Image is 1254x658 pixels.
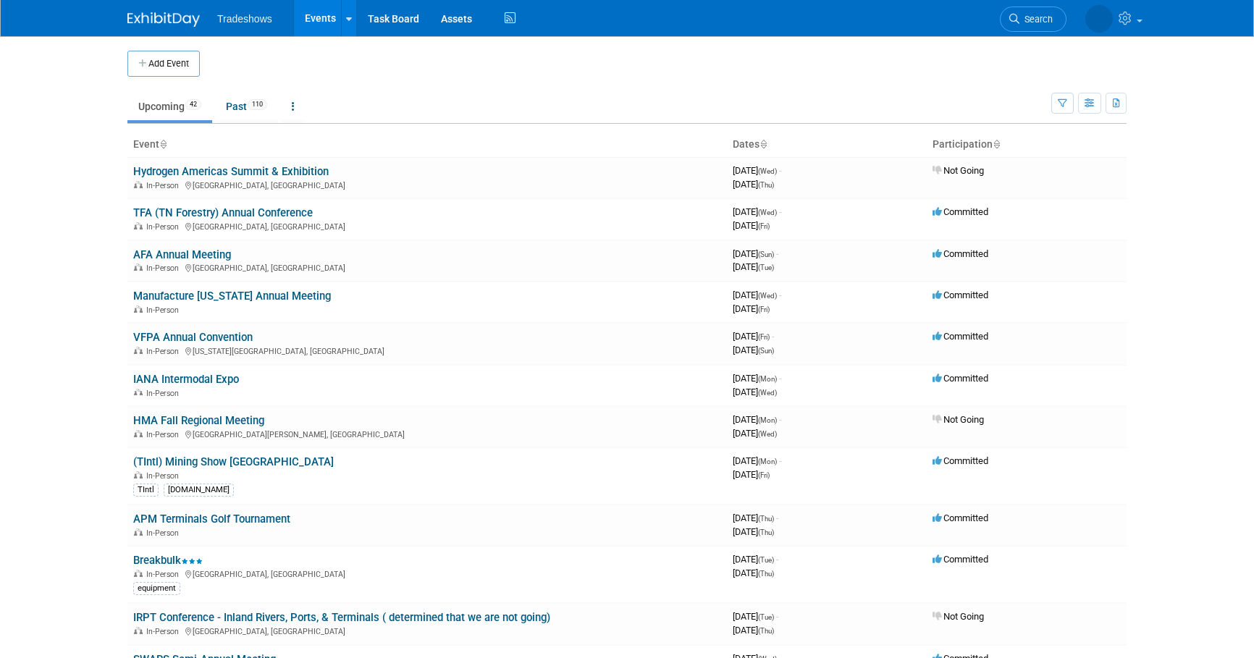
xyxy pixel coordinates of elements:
[146,263,183,273] span: In-Person
[134,627,143,634] img: In-Person Event
[134,389,143,396] img: In-Person Event
[134,263,143,271] img: In-Person Event
[146,430,183,439] span: In-Person
[927,132,1127,157] th: Participation
[758,181,774,189] span: (Thu)
[758,528,774,536] span: (Thu)
[779,455,781,466] span: -
[134,430,143,437] img: In-Person Event
[933,513,988,523] span: Committed
[758,292,777,300] span: (Wed)
[733,526,774,537] span: [DATE]
[134,181,143,188] img: In-Person Event
[779,165,781,176] span: -
[159,138,167,150] a: Sort by Event Name
[133,373,239,386] a: IANA Intermodal Expo
[134,570,143,577] img: In-Person Event
[146,627,183,636] span: In-Person
[933,248,988,259] span: Committed
[133,345,721,356] div: [US_STATE][GEOGRAPHIC_DATA], [GEOGRAPHIC_DATA]
[733,261,774,272] span: [DATE]
[127,12,200,27] img: ExhibitDay
[733,373,781,384] span: [DATE]
[146,347,183,356] span: In-Person
[733,625,774,636] span: [DATE]
[133,414,264,427] a: HMA Fall Regional Meeting
[776,248,778,259] span: -
[758,305,770,313] span: (Fri)
[185,99,201,110] span: 42
[733,554,778,565] span: [DATE]
[733,469,770,480] span: [DATE]
[993,138,1000,150] a: Sort by Participation Type
[133,165,329,178] a: Hydrogen Americas Summit & Exhibition
[758,457,777,465] span: (Mon)
[758,389,777,397] span: (Wed)
[758,613,774,621] span: (Tue)
[758,627,774,635] span: (Thu)
[133,261,721,273] div: [GEOGRAPHIC_DATA], [GEOGRAPHIC_DATA]
[733,165,781,176] span: [DATE]
[933,554,988,565] span: Committed
[733,428,777,439] span: [DATE]
[733,248,778,259] span: [DATE]
[146,471,183,481] span: In-Person
[733,455,781,466] span: [DATE]
[146,528,183,538] span: In-Person
[133,484,159,497] div: TIntl
[133,331,253,344] a: VFPA Annual Convention
[733,414,781,425] span: [DATE]
[146,222,183,232] span: In-Person
[758,250,774,258] span: (Sun)
[1000,7,1066,32] a: Search
[133,428,721,439] div: [GEOGRAPHIC_DATA][PERSON_NAME], [GEOGRAPHIC_DATA]
[933,331,988,342] span: Committed
[933,611,984,622] span: Not Going
[733,331,774,342] span: [DATE]
[933,290,988,300] span: Committed
[133,568,721,579] div: [GEOGRAPHIC_DATA], [GEOGRAPHIC_DATA]
[933,414,984,425] span: Not Going
[733,290,781,300] span: [DATE]
[248,99,267,110] span: 110
[146,305,183,315] span: In-Person
[933,373,988,384] span: Committed
[733,345,774,355] span: [DATE]
[733,568,774,578] span: [DATE]
[133,455,334,468] a: (TIntl) Mining Show [GEOGRAPHIC_DATA]
[127,51,200,77] button: Add Event
[134,305,143,313] img: In-Person Event
[733,179,774,190] span: [DATE]
[127,132,727,157] th: Event
[134,347,143,354] img: In-Person Event
[215,93,278,120] a: Past110
[134,528,143,536] img: In-Person Event
[133,554,203,567] a: Breakbulk
[146,570,183,579] span: In-Person
[779,206,781,217] span: -
[758,375,777,383] span: (Mon)
[727,132,927,157] th: Dates
[146,181,183,190] span: In-Person
[779,290,781,300] span: -
[933,165,984,176] span: Not Going
[772,331,774,342] span: -
[758,333,770,341] span: (Fri)
[758,556,774,564] span: (Tue)
[217,13,272,25] span: Tradeshows
[758,208,777,216] span: (Wed)
[134,471,143,478] img: In-Person Event
[758,515,774,523] span: (Thu)
[164,484,234,497] div: [DOMAIN_NAME]
[733,387,777,397] span: [DATE]
[146,389,183,398] span: In-Person
[779,373,781,384] span: -
[758,222,770,230] span: (Fri)
[758,263,774,271] span: (Tue)
[776,513,778,523] span: -
[133,513,290,526] a: APM Terminals Golf Tournament
[933,455,988,466] span: Committed
[133,611,550,624] a: IRPT Conference - Inland Rivers, Ports, & Terminals ( determined that we are not going)
[1085,5,1113,33] img: Matlyn Lowrey
[758,570,774,578] span: (Thu)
